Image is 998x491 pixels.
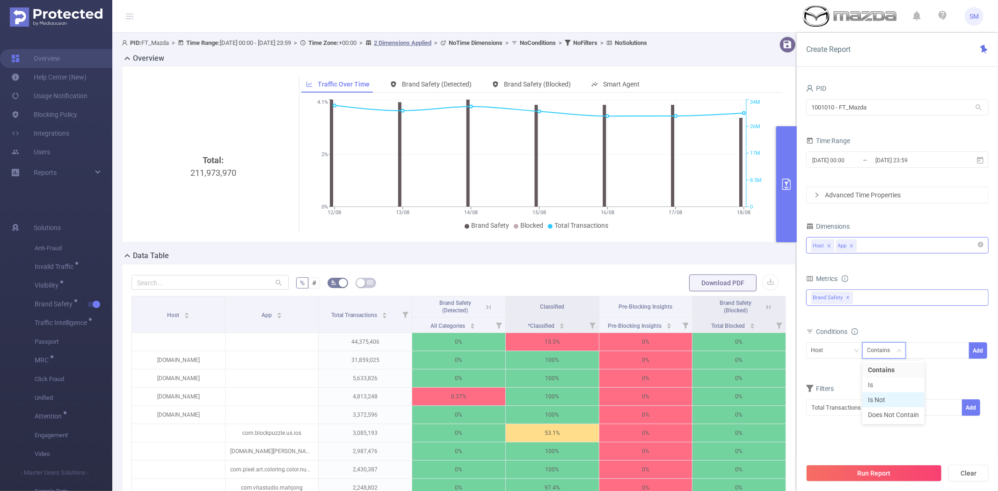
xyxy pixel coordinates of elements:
[503,39,511,46] span: >
[528,323,556,329] span: *Classified
[184,315,189,318] i: icon: caret-down
[962,399,980,416] button: Add
[807,187,988,203] div: icon: rightAdvanced Time Properties
[862,377,925,392] li: Is
[666,325,671,328] i: icon: caret-down
[692,424,786,442] p: 0%
[560,325,565,328] i: icon: caret-down
[319,424,412,442] p: 3,085,193
[35,263,77,270] span: Invalid Traffic
[319,388,412,405] p: 4,813,248
[439,300,471,314] span: Brand Safety (Detected)
[692,442,786,460] p: 0%
[11,49,60,68] a: Overview
[133,53,164,64] h2: Overview
[412,461,505,478] p: 0%
[599,461,692,478] p: 0%
[317,100,328,106] tspan: 4.1%
[35,389,112,407] span: Unified
[449,39,503,46] b: No Time Dimensions
[312,279,316,287] span: #
[318,80,370,88] span: Traffic Over Time
[412,388,505,405] p: 0.37%
[321,204,328,210] tspan: 0%
[750,204,753,210] tspan: 0
[506,406,599,424] p: 100%
[34,163,57,182] a: Reports
[132,406,225,424] p: [DOMAIN_NAME]
[852,328,858,335] i: icon: info-circle
[130,39,141,46] b: PID:
[35,239,112,258] span: Anti-Fraud
[184,311,189,314] i: icon: caret-up
[836,239,857,252] li: App
[559,322,565,327] div: Sort
[35,332,112,351] span: Passport
[813,240,824,252] div: Host
[11,143,50,161] a: Users
[35,370,112,389] span: Click Fraud
[35,282,62,289] span: Visibility
[412,406,505,424] p: 0%
[711,323,746,329] span: Total Blocked
[506,442,599,460] p: 100%
[750,322,755,327] div: Sort
[277,311,282,314] i: icon: caret-up
[328,209,341,216] tspan: 12/08
[331,280,336,285] i: icon: bg-colors
[131,275,289,290] input: Search...
[277,311,282,317] div: Sort
[806,275,838,282] span: Metrics
[122,40,130,46] i: icon: user
[470,325,475,328] i: icon: caret-down
[599,406,692,424] p: 0%
[35,413,65,419] span: Attention
[11,87,87,105] a: Usage Notification
[862,407,925,422] li: Does Not Contain
[811,154,887,166] input: Start date
[806,85,814,92] i: icon: user
[203,155,224,165] b: Total:
[520,39,556,46] b: No Conditions
[506,461,599,478] p: 100%
[811,239,834,252] li: Host
[412,333,505,351] p: 0%
[374,39,431,46] u: 2 Dimensions Applied
[506,351,599,369] p: 100%
[132,369,225,387] p: [DOMAIN_NAME]
[412,369,505,387] p: 0%
[806,385,834,392] span: Filters
[277,315,282,318] i: icon: caret-down
[464,209,478,216] tspan: 14/08
[319,333,412,351] p: 44,375,406
[357,39,365,46] span: >
[135,154,291,311] div: 211,973,970
[849,244,854,249] i: icon: close
[532,209,546,216] tspan: 15/08
[599,333,692,351] p: 0%
[11,68,87,87] a: Help Center (New)
[504,80,571,88] span: Brand Safety (Blocked)
[319,442,412,460] p: 2,987,476
[321,152,328,158] tspan: 2%
[806,137,851,144] span: Time Range
[34,169,57,176] span: Reports
[133,250,169,261] h2: Data Table
[806,465,942,482] button: Run Report
[430,323,466,329] span: All Categories
[226,424,319,442] p: com.blockpuzzle.us.ios
[978,242,983,247] i: icon: close-circle
[599,369,692,387] p: 0%
[306,81,313,87] i: icon: line-chart
[750,322,755,325] i: icon: caret-up
[573,39,597,46] b: No Filters
[554,222,608,229] span: Total Transactions
[838,240,847,252] div: App
[540,303,564,310] span: Classified
[262,312,273,318] span: App
[10,7,102,27] img: Protected Media
[772,318,786,332] i: Filter menu
[122,39,647,46] span: FT_Mazda [DATE] 00:00 - [DATE] 23:59 +00:00
[319,351,412,369] p: 31,859,025
[599,351,692,369] p: 0%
